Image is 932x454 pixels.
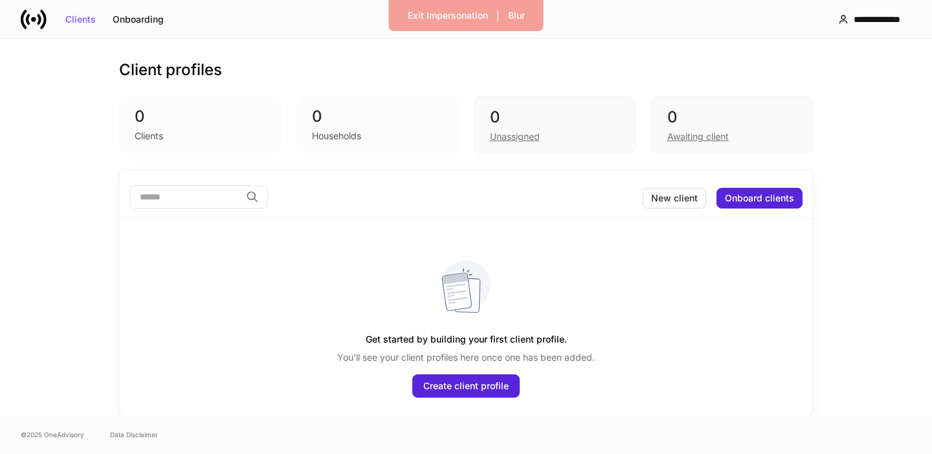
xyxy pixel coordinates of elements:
[110,429,158,440] a: Data Disclaimer
[366,328,567,351] h5: Get started by building your first client profile.
[490,130,540,143] div: Unassigned
[135,130,163,142] div: Clients
[312,106,443,127] div: 0
[113,15,164,24] div: Onboarding
[104,9,172,30] button: Onboarding
[508,11,525,20] div: Blur
[21,429,84,440] span: © 2025 OneAdvisory
[651,194,698,203] div: New client
[474,96,636,154] div: 0Unassigned
[667,130,729,143] div: Awaiting client
[135,106,265,127] div: 0
[412,374,520,398] button: Create client profile
[667,107,797,128] div: 0
[119,60,222,80] h3: Client profiles
[643,188,706,209] button: New client
[408,11,488,20] div: Exit Impersonation
[716,188,803,209] button: Onboard clients
[725,194,794,203] div: Onboard clients
[312,130,361,142] div: Households
[57,9,104,30] button: Clients
[651,96,813,154] div: 0Awaiting client
[490,107,619,128] div: 0
[399,5,496,26] button: Exit Impersonation
[65,15,96,24] div: Clients
[423,381,509,391] div: Create client profile
[337,351,595,364] p: You'll see your client profiles here once one has been added.
[500,5,533,26] button: Blur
